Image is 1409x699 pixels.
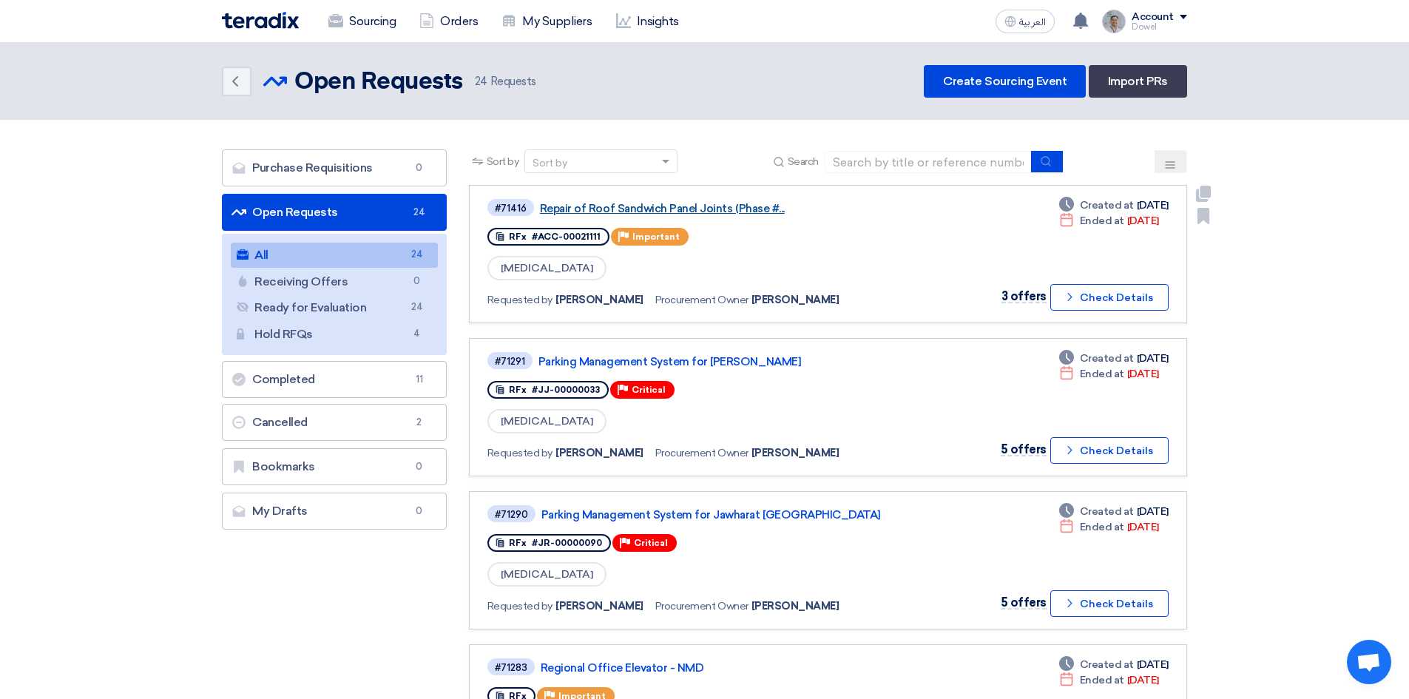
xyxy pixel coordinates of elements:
a: Ready for Evaluation [231,295,438,320]
input: Search by title or reference number [825,151,1032,173]
img: Teradix logo [222,12,299,29]
a: Completed11 [222,361,447,398]
div: #71283 [495,663,527,672]
span: العربية [1019,17,1046,27]
div: #71290 [495,510,528,519]
span: Critical [632,385,666,395]
span: [PERSON_NAME] [751,292,839,308]
h2: Open Requests [294,67,463,97]
a: Cancelled2 [222,404,447,441]
a: Repair of Roof Sandwich Panel Joints (Phase #... [540,202,910,215]
span: Requested by [487,292,553,308]
span: 4 [408,326,426,342]
a: Sourcing [317,5,408,38]
span: [MEDICAL_DATA] [487,562,606,587]
span: Requested by [487,598,553,614]
span: RFx [509,232,527,242]
span: Created at [1080,197,1134,213]
button: Check Details [1050,284,1169,311]
span: Sort by [487,154,519,169]
div: [DATE] [1059,504,1169,519]
div: [DATE] [1059,213,1159,229]
a: Bookmarks0 [222,448,447,485]
a: Orders [408,5,490,38]
span: 11 [410,372,428,387]
div: [DATE] [1059,519,1159,535]
span: 0 [410,459,428,474]
div: Open chat [1347,640,1391,684]
span: [PERSON_NAME] [751,445,839,461]
span: 3 offers [1001,289,1047,303]
span: Created at [1080,657,1134,672]
span: 0 [410,161,428,175]
a: Receiving Offers [231,269,438,294]
span: #JR-00000090 [532,538,602,548]
span: RFx [509,538,527,548]
img: IMG_1753965247717.jpg [1102,10,1126,33]
a: Parking Management System for Jawharat [GEOGRAPHIC_DATA] [541,508,911,521]
span: Search [788,154,819,169]
span: Ended at [1080,519,1124,535]
span: #JJ-00000033 [532,385,600,395]
span: [PERSON_NAME] [555,598,643,614]
div: #71291 [495,357,525,366]
span: Procurement Owner [655,598,749,614]
span: Requested by [487,445,553,461]
span: 0 [410,504,428,519]
span: 24 [475,75,487,88]
a: My Suppliers [490,5,604,38]
a: Open Requests24 [222,194,447,231]
span: Ended at [1080,672,1124,688]
div: #71416 [495,203,527,213]
span: Ended at [1080,366,1124,382]
span: #ACC-00021111 [532,232,601,242]
span: 5 offers [1001,442,1047,456]
span: [PERSON_NAME] [751,598,839,614]
span: Created at [1080,504,1134,519]
span: Requests [475,73,536,90]
span: [MEDICAL_DATA] [487,409,606,433]
a: Import PRs [1089,65,1187,98]
div: [DATE] [1059,672,1159,688]
a: All [231,243,438,268]
span: [PERSON_NAME] [555,292,643,308]
button: العربية [996,10,1055,33]
span: 5 offers [1001,595,1047,609]
span: Important [632,232,680,242]
span: Ended at [1080,213,1124,229]
a: My Drafts0 [222,493,447,530]
span: RFx [509,385,527,395]
div: [DATE] [1059,366,1159,382]
div: Dowel [1132,23,1187,31]
span: Procurement Owner [655,445,749,461]
a: Insights [604,5,691,38]
div: [DATE] [1059,197,1169,213]
span: 24 [408,300,426,315]
div: Sort by [533,155,567,171]
span: Procurement Owner [655,292,749,308]
a: Purchase Requisitions0 [222,149,447,186]
a: Create Sourcing Event [924,65,1086,98]
button: Check Details [1050,590,1169,617]
span: 0 [408,274,426,289]
span: Critical [634,538,668,548]
span: 24 [408,247,426,263]
div: Account [1132,11,1174,24]
div: [DATE] [1059,657,1169,672]
a: Hold RFQs [231,322,438,347]
span: Created at [1080,351,1134,366]
div: [DATE] [1059,351,1169,366]
span: 24 [410,205,428,220]
a: Regional Office Elevator - NMD [541,661,910,675]
span: [PERSON_NAME] [555,445,643,461]
a: Parking Management System for [PERSON_NAME] [538,355,908,368]
span: [MEDICAL_DATA] [487,256,606,280]
button: Check Details [1050,437,1169,464]
span: 2 [410,415,428,430]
